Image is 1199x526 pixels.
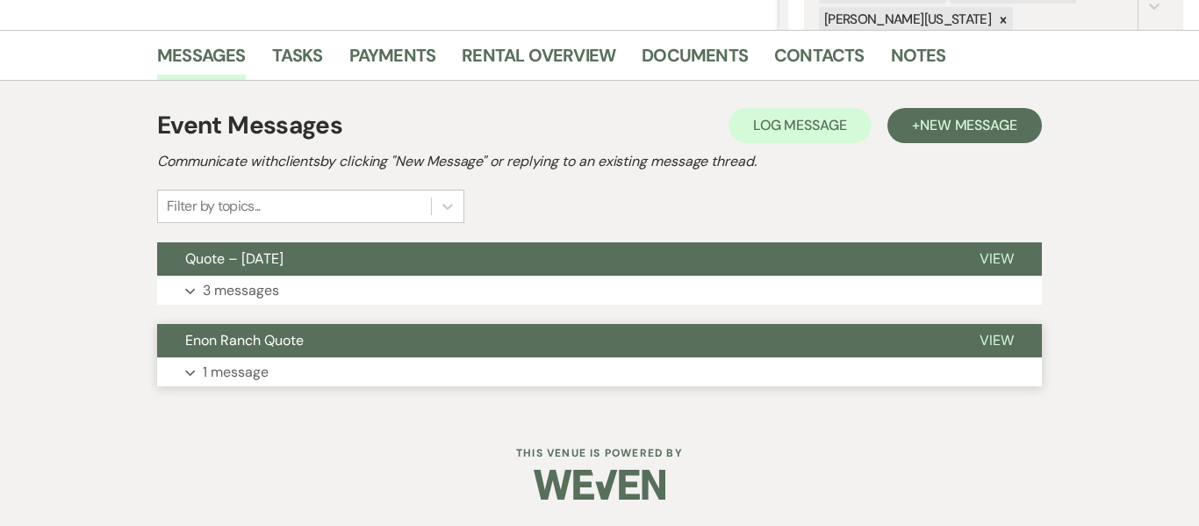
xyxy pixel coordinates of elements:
button: Enon Ranch Quote [157,324,951,357]
span: Enon Ranch Quote [185,331,304,349]
span: View [980,331,1014,349]
span: View [980,249,1014,268]
button: 1 message [157,357,1042,387]
a: Contacts [774,41,865,80]
span: Quote – [DATE] [185,249,284,268]
div: [PERSON_NAME][US_STATE] [819,7,994,32]
h1: Event Messages [157,107,342,144]
a: Payments [349,41,436,80]
button: +New Message [887,108,1042,143]
button: 3 messages [157,276,1042,306]
a: Messages [157,41,246,80]
h2: Communicate with clients by clicking "New Message" or replying to an existing message thread. [157,151,1042,172]
button: View [951,242,1042,276]
p: 3 messages [203,279,279,302]
button: View [951,324,1042,357]
button: Quote – [DATE] [157,242,951,276]
p: 1 message [203,361,269,384]
span: Log Message [753,116,847,134]
button: Log Message [729,108,872,143]
a: Notes [891,41,946,80]
a: Tasks [272,41,323,80]
img: Weven Logo [534,454,665,515]
span: New Message [920,116,1017,134]
a: Documents [642,41,748,80]
a: Rental Overview [462,41,615,80]
div: Filter by topics... [167,196,261,217]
